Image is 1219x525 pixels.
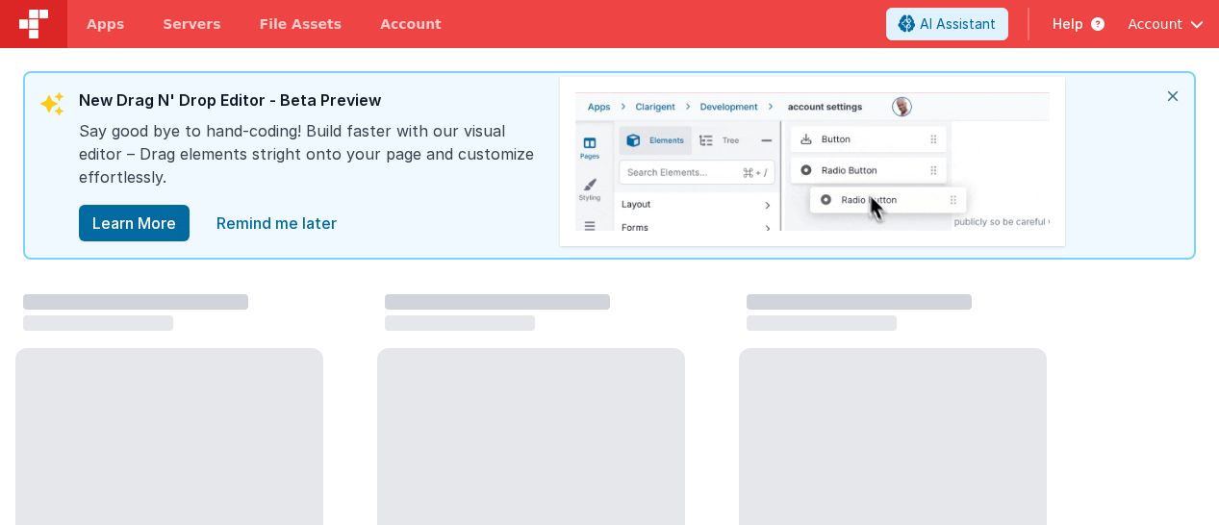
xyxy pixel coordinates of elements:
[205,204,348,242] a: close
[886,8,1008,40] button: AI Assistant
[920,14,996,34] span: AI Assistant
[79,119,541,204] div: Say good bye to hand-coding! Build faster with our visual editor – Drag elements stright onto you...
[87,14,124,34] span: Apps
[260,14,343,34] span: File Assets
[1152,73,1194,119] i: close
[79,88,541,119] div: New Drag N' Drop Editor - Beta Preview
[1128,14,1204,34] button: Account
[79,205,190,241] button: Learn More
[163,14,220,34] span: Servers
[1053,14,1083,34] span: Help
[1128,14,1182,34] span: Account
